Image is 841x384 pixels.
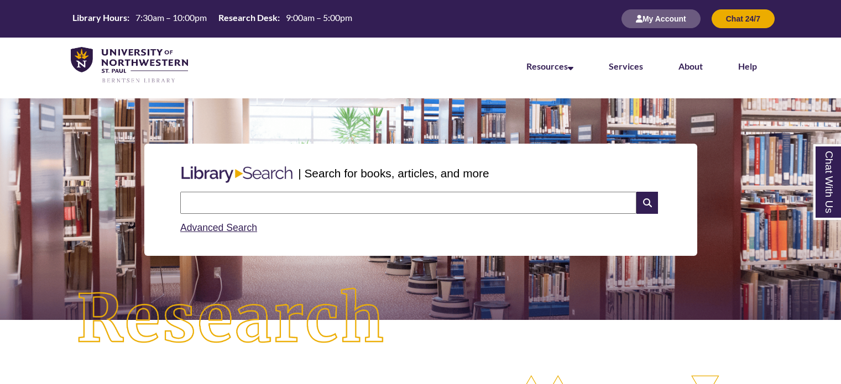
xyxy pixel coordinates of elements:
a: Advanced Search [180,222,257,233]
a: Help [738,61,757,71]
p: | Search for books, articles, and more [298,165,489,182]
a: Services [609,61,643,71]
a: My Account [621,14,701,23]
th: Library Hours: [68,12,131,24]
button: Chat 24/7 [712,9,775,28]
a: Chat 24/7 [712,14,775,23]
button: My Account [621,9,701,28]
a: Hours Today [68,12,357,27]
th: Research Desk: [214,12,281,24]
a: Resources [526,61,573,71]
a: About [678,61,703,71]
table: Hours Today [68,12,357,25]
i: Search [636,192,657,214]
img: Libary Search [176,162,298,187]
img: UNWSP Library Logo [71,47,188,84]
span: 7:30am – 10:00pm [135,12,207,23]
span: 9:00am – 5:00pm [286,12,352,23]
